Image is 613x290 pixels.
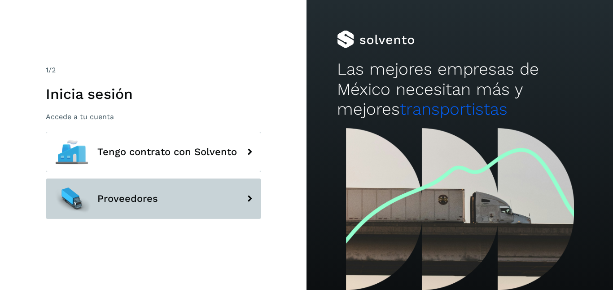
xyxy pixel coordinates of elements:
div: /2 [46,65,261,76]
button: Tengo contrato con Solvento [46,132,261,172]
p: Accede a tu cuenta [46,112,261,121]
span: transportistas [400,99,508,119]
h1: Inicia sesión [46,85,261,103]
span: 1 [46,66,48,74]
span: Tengo contrato con Solvento [97,147,237,157]
h2: Las mejores empresas de México necesitan más y mejores [337,59,582,119]
span: Proveedores [97,193,158,204]
button: Proveedores [46,178,261,219]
